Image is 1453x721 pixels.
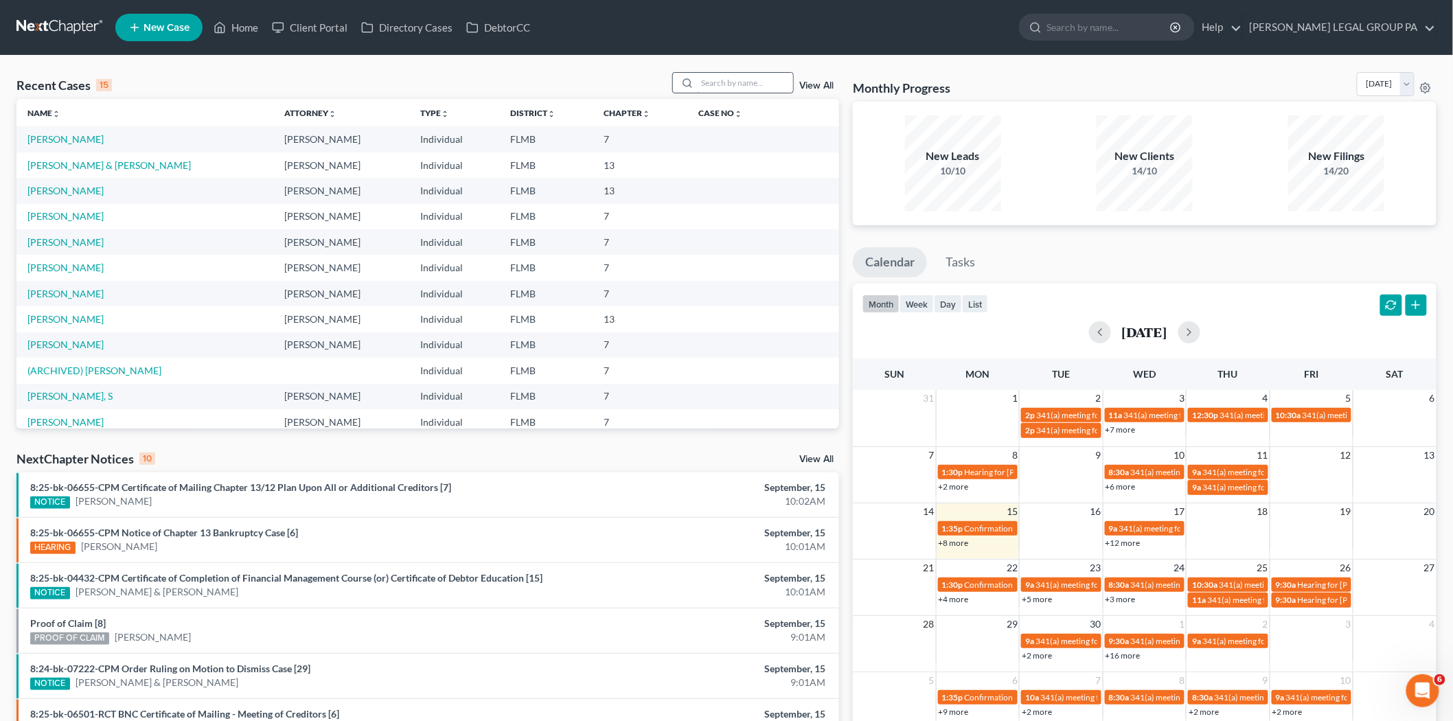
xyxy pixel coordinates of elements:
[410,255,499,280] td: Individual
[30,527,298,538] a: 8:25-bk-06655-CPM Notice of Chapter 13 Bankruptcy Case [6]
[1339,503,1353,520] span: 19
[1192,692,1213,702] span: 8:30a
[1124,410,1329,420] span: 341(a) meeting for [PERSON_NAME] & [PERSON_NAME]
[1036,580,1168,590] span: 341(a) meeting for [PERSON_NAME]
[1261,672,1270,689] span: 9
[1214,692,1419,702] span: 341(a) meeting for [PERSON_NAME] & [PERSON_NAME]
[1022,594,1052,604] a: +5 more
[27,185,104,196] a: [PERSON_NAME]
[942,467,963,477] span: 1:30p
[547,110,556,118] i: unfold_more
[1097,164,1193,178] div: 14/10
[27,390,113,402] a: [PERSON_NAME], S
[27,416,104,428] a: [PERSON_NAME]
[27,108,60,118] a: Nameunfold_more
[76,494,152,508] a: [PERSON_NAME]
[569,481,825,494] div: September, 15
[1109,692,1130,702] span: 8:30a
[1025,580,1034,590] span: 9a
[1089,560,1103,576] span: 23
[1131,580,1263,590] span: 341(a) meeting for [PERSON_NAME]
[965,692,1122,702] span: Confirmation Hearing for [PERSON_NAME]
[939,594,969,604] a: +4 more
[27,159,191,171] a: [PERSON_NAME] & [PERSON_NAME]
[510,108,556,118] a: Districtunfold_more
[52,110,60,118] i: unfold_more
[1202,482,1335,492] span: 341(a) meeting for [PERSON_NAME]
[76,676,239,689] a: [PERSON_NAME] & [PERSON_NAME]
[1178,616,1186,632] span: 1
[273,152,409,178] td: [PERSON_NAME]
[905,148,1001,164] div: New Leads
[499,204,593,229] td: FLMB
[410,306,499,332] td: Individual
[1109,580,1130,590] span: 8:30a
[1386,368,1404,380] span: Sat
[30,678,70,690] div: NOTICE
[569,494,825,508] div: 10:02AM
[30,632,109,645] div: PROOF OF CLAIM
[27,133,104,145] a: [PERSON_NAME]
[1207,595,1340,605] span: 341(a) meeting for [PERSON_NAME]
[593,178,688,203] td: 13
[1025,692,1039,702] span: 10a
[499,306,593,332] td: FLMB
[1106,481,1136,492] a: +6 more
[16,77,112,93] div: Recent Cases
[1109,636,1130,646] span: 9:30a
[1243,15,1436,40] a: [PERSON_NAME] LEGAL GROUP PA
[265,15,354,40] a: Client Portal
[569,526,825,540] div: September, 15
[207,15,265,40] a: Home
[697,73,793,93] input: Search by name...
[30,572,542,584] a: 8:25-bk-04432-CPM Certificate of Completion of Financial Management Course (or) Certificate of De...
[1220,410,1352,420] span: 341(a) meeting for [PERSON_NAME]
[965,467,1072,477] span: Hearing for [PERSON_NAME]
[1131,692,1263,702] span: 341(a) meeting for [PERSON_NAME]
[939,481,969,492] a: +2 more
[1119,523,1325,534] span: 341(a) meeting for [PERSON_NAME] & [PERSON_NAME]
[934,295,962,313] button: day
[1036,425,1242,435] span: 341(a) meeting for [PERSON_NAME] & [PERSON_NAME]
[27,262,104,273] a: [PERSON_NAME]
[1192,595,1206,605] span: 11a
[1423,447,1437,463] span: 13
[30,542,76,554] div: HEARING
[928,447,936,463] span: 7
[1122,325,1167,339] h2: [DATE]
[410,178,499,203] td: Individual
[273,409,409,435] td: [PERSON_NAME]
[1276,692,1285,702] span: 9a
[273,306,409,332] td: [PERSON_NAME]
[273,255,409,280] td: [PERSON_NAME]
[1192,482,1201,492] span: 9a
[1219,580,1351,590] span: 341(a) meeting for [PERSON_NAME]
[1261,616,1270,632] span: 2
[139,453,155,465] div: 10
[499,358,593,383] td: FLMB
[410,281,499,306] td: Individual
[30,663,310,674] a: 8:24-bk-07222-CPM Order Ruling on Motion to Dismiss Case [29]
[1022,707,1052,717] a: +2 more
[1040,692,1173,702] span: 341(a) meeting for [PERSON_NAME]
[30,481,451,493] a: 8:25-bk-06655-CPM Certificate of Mailing Chapter 13/12 Plan Upon All or Additional Creditors [7]
[115,630,191,644] a: [PERSON_NAME]
[1192,467,1201,477] span: 9a
[1036,410,1242,420] span: 341(a) meeting for [PERSON_NAME] & [PERSON_NAME]
[1109,467,1130,477] span: 8:30a
[499,281,593,306] td: FLMB
[1106,424,1136,435] a: +7 more
[1339,672,1353,689] span: 10
[1276,580,1296,590] span: 9:30a
[593,281,688,306] td: 7
[1256,503,1270,520] span: 18
[593,204,688,229] td: 7
[922,560,936,576] span: 21
[1025,410,1035,420] span: 2p
[1005,560,1019,576] span: 22
[1288,164,1384,178] div: 14/20
[1303,410,1435,420] span: 341(a) meeting for [PERSON_NAME]
[799,81,834,91] a: View All
[853,80,950,96] h3: Monthly Progress
[273,281,409,306] td: [PERSON_NAME]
